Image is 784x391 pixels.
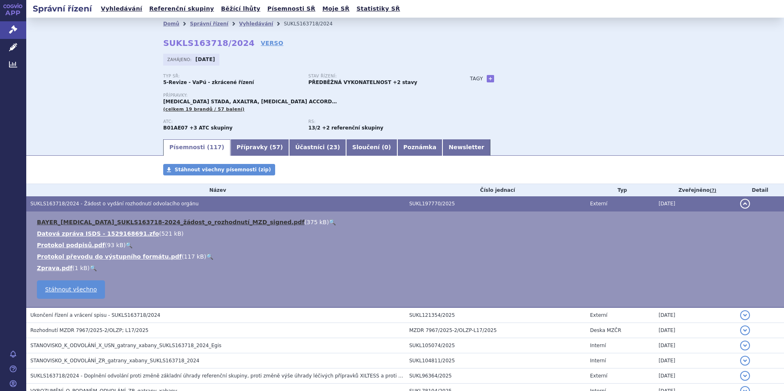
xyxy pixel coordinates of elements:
th: Typ [586,184,654,196]
td: [DATE] [654,196,736,211]
button: detail [740,341,750,350]
span: SUKLS163718/2024 - Žádost o vydání rozhodnutí odvolacího orgánu [30,201,198,207]
td: [DATE] [654,353,736,368]
span: Interní [590,343,606,348]
th: Číslo jednací [405,184,586,196]
a: Datová zpráva ISDS - 1529168691.zfo [37,230,159,237]
a: 🔍 [90,265,97,271]
td: [DATE] [654,307,736,323]
td: SUKL121354/2025 [405,307,586,323]
li: ( ) [37,252,776,261]
span: 117 [210,144,221,150]
a: Písemnosti (117) [163,139,230,156]
td: [DATE] [654,338,736,353]
a: Účastníci (23) [289,139,346,156]
span: 93 kB [107,242,123,248]
a: 🔍 [206,253,213,260]
a: Zprava.pdf [37,265,73,271]
p: Typ SŘ: [163,74,300,79]
strong: [DATE] [196,57,215,62]
a: + [487,75,494,82]
span: (celkem 19 brandů / 57 balení) [163,107,244,112]
a: Poznámka [397,139,443,156]
a: Newsletter [442,139,490,156]
td: SUKL105074/2025 [405,338,586,353]
th: Zveřejněno [654,184,736,196]
button: detail [740,371,750,381]
p: Přípravky: [163,93,454,98]
strong: 5-Revize - VaPú - zkrácené řízení [163,80,254,85]
a: Stáhnout všechno [37,280,105,299]
a: Písemnosti SŘ [265,3,318,14]
a: BAYER_[MEDICAL_DATA]_SUKLS163718-2024_žádost_o_rozhodnutí_MZD_signed.pdf [37,219,304,225]
strong: +3 ATC skupiny [189,125,232,131]
a: Vyhledávání [239,21,273,27]
li: SUKLS163718/2024 [284,18,343,30]
button: detail [740,199,750,209]
a: Protokol podpisů.pdf [37,242,105,248]
span: Zahájeno: [167,56,193,63]
span: 1 kB [75,265,87,271]
a: 🔍 [125,242,132,248]
span: 521 kB [161,230,181,237]
a: 🔍 [329,219,336,225]
span: 375 kB [307,219,327,225]
a: Vyhledávání [98,3,145,14]
a: Moje SŘ [320,3,352,14]
a: Protokol převodu do výstupního formátu.pdf [37,253,182,260]
td: SUKL104811/2025 [405,353,586,368]
strong: +2 referenční skupiny [322,125,383,131]
strong: SUKLS163718/2024 [163,38,255,48]
button: detail [740,356,750,366]
a: Přípravky (57) [230,139,289,156]
span: 23 [329,144,337,150]
abbr: (?) [710,188,716,193]
p: Stav řízení: [308,74,445,79]
span: Interní [590,358,606,364]
a: Sloučení (0) [346,139,397,156]
strong: DABIGATRAN-ETEXILÁT [163,125,188,131]
td: SUKL96364/2025 [405,368,586,384]
span: Deska MZČR [590,327,621,333]
span: STANOVISKO_K_ODVOLÁNÍ_ZR_gatrany_xabany_SUKLS163718_2024 [30,358,199,364]
a: Referenční skupiny [147,3,217,14]
h2: Správní řízení [26,3,98,14]
li: ( ) [37,218,776,226]
h3: Tagy [470,74,483,84]
li: ( ) [37,264,776,272]
p: RS: [308,119,445,124]
strong: PŘEDBĚŽNÁ VYKONATELNOST +2 stavy [308,80,417,85]
span: [MEDICAL_DATA] STADA, AXALTRA, [MEDICAL_DATA] ACCORD… [163,99,337,105]
td: SUKL197770/2025 [405,196,586,211]
p: ATC: [163,119,300,124]
button: detail [740,310,750,320]
span: 117 kB [184,253,204,260]
a: Běžící lhůty [219,3,263,14]
span: STANOVISKO_K_ODVOLÁNÍ_X_USN_gatrany_xabany_SUKLS163718_2024_Egis [30,343,221,348]
span: Stáhnout všechny písemnosti (zip) [175,167,271,173]
td: [DATE] [654,368,736,384]
th: Název [26,184,405,196]
strong: léčiva k terapii nebo k profylaxi tromboembolických onemocnění, přímé inhibitory faktoru Xa a tro... [308,125,320,131]
td: MZDR 7967/2025-2/OLZP-L17/2025 [405,323,586,338]
a: VERSO [261,39,283,47]
span: 57 [272,144,280,150]
span: Ukončení řízení a vrácení spisu - SUKLS163718/2024 [30,312,160,318]
li: ( ) [37,241,776,249]
a: Statistiky SŘ [354,3,402,14]
span: Externí [590,312,607,318]
a: Správní řízení [190,21,228,27]
th: Detail [736,184,784,196]
button: detail [740,325,750,335]
span: 0 [384,144,388,150]
a: Stáhnout všechny písemnosti (zip) [163,164,275,175]
td: [DATE] [654,323,736,338]
span: SUKLS163718/2024 - Doplnění odvolání proti změně základní úhrady referenční skupiny, proti změně ... [30,373,512,379]
span: Externí [590,373,607,379]
a: Domů [163,21,179,27]
span: Externí [590,201,607,207]
span: Rozhodnutí MZDR 7967/2025-2/OLZP; L17/2025 [30,327,148,333]
li: ( ) [37,230,776,238]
